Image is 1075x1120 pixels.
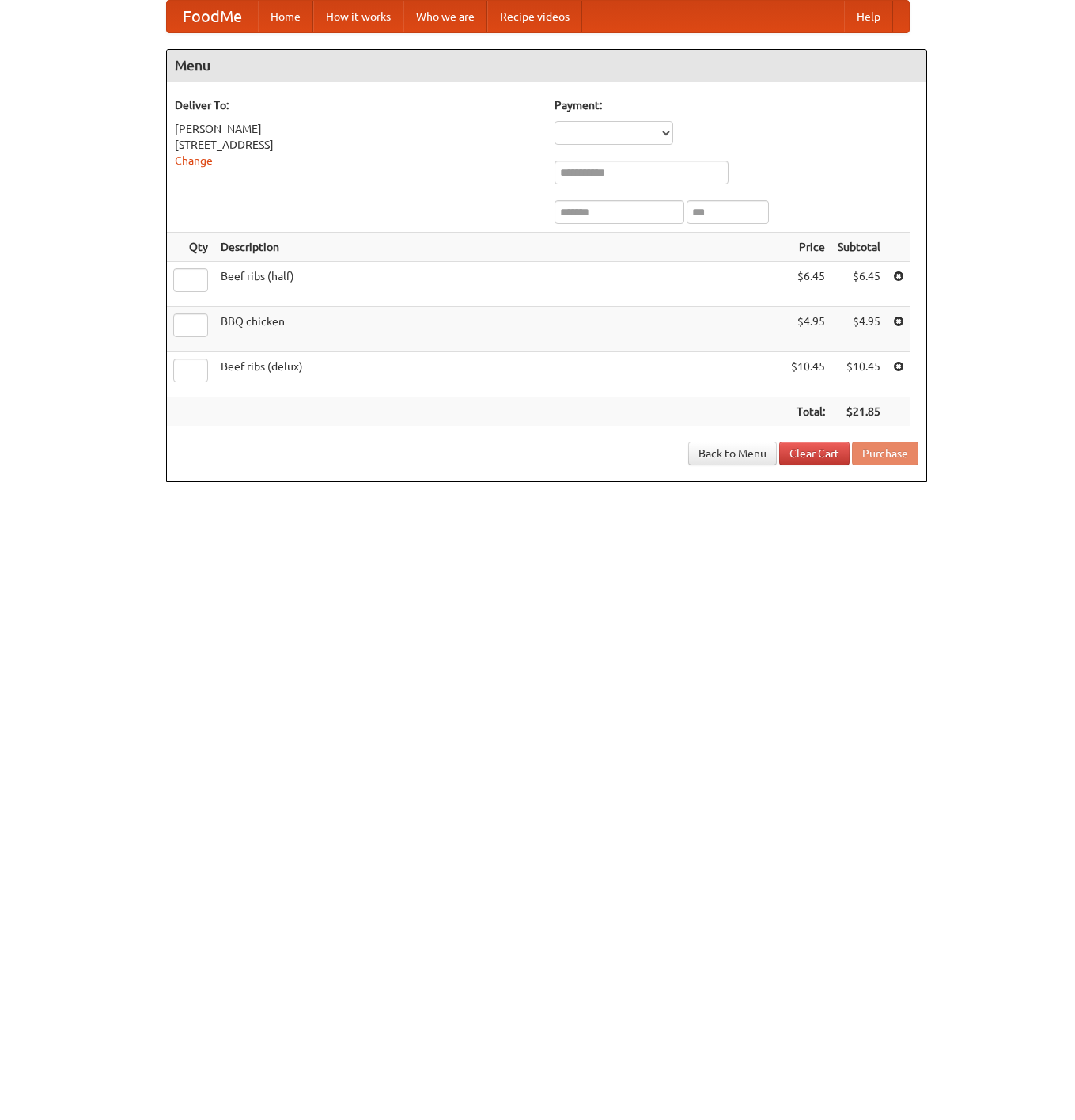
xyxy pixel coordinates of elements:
[214,307,785,352] td: BBQ chicken
[167,1,258,32] a: FoodMe
[403,1,487,32] a: Who we are
[214,262,785,307] td: Beef ribs (half)
[688,442,777,465] a: Back to Menu
[487,1,582,32] a: Recipe videos
[844,1,893,32] a: Help
[555,97,918,113] h5: Payment:
[785,397,831,427] th: Total:
[214,233,785,262] th: Description
[313,1,403,32] a: How it works
[852,442,918,465] button: Purchase
[785,352,831,397] td: $10.45
[175,154,213,167] a: Change
[167,233,214,262] th: Qty
[175,137,539,153] div: [STREET_ADDRESS]
[175,121,539,137] div: [PERSON_NAME]
[258,1,313,32] a: Home
[785,233,831,262] th: Price
[831,397,887,427] th: $21.85
[175,97,539,113] h5: Deliver To:
[214,352,785,397] td: Beef ribs (delux)
[831,352,887,397] td: $10.45
[831,233,887,262] th: Subtotal
[831,262,887,307] td: $6.45
[831,307,887,352] td: $4.95
[167,50,926,82] h4: Menu
[785,262,831,307] td: $6.45
[779,442,850,465] a: Clear Cart
[785,307,831,352] td: $4.95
